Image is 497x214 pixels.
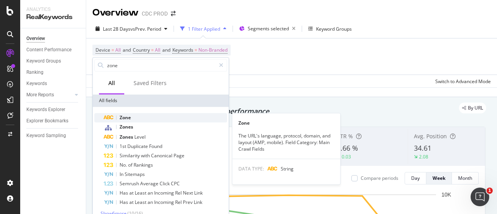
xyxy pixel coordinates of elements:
span: Rel [175,190,183,196]
span: Last 28 Days [103,26,130,32]
div: Week [433,175,445,181]
span: Canonical [151,152,174,159]
span: 0.66 % [337,143,358,153]
div: legacy label [459,103,486,113]
div: Explorer Bookmarks [26,117,68,125]
span: Similarity [120,152,141,159]
span: Page [174,152,184,159]
div: Switch to Advanced Mode [435,78,491,85]
div: Keywords [26,80,47,88]
span: an [148,199,154,205]
span: All [115,45,121,56]
button: 1 Filter Applied [177,23,229,35]
span: Click [160,180,171,187]
span: 1 [487,188,493,194]
div: Keyword Groups [26,57,61,65]
span: = [195,47,197,53]
span: vs Prev. Period [130,26,161,32]
div: Ranking [26,68,43,77]
div: RealKeywords [26,13,80,22]
div: All [108,79,115,87]
span: All [155,45,160,56]
span: Device [96,47,110,53]
div: 2.08 [419,153,428,160]
span: Segments selected [248,25,289,32]
a: Overview [26,35,80,43]
div: All fields [93,94,229,107]
a: Keywords [26,80,80,88]
span: Sitemaps [125,171,145,177]
a: Keyword Groups [26,57,80,65]
span: Zones [120,124,133,130]
a: Keyword Sampling [26,132,80,140]
span: = [151,47,154,53]
span: Country [133,47,150,53]
div: arrow-right-arrow-left [171,11,176,16]
div: Content Performance [26,46,71,54]
span: In [120,171,125,177]
span: with [141,152,151,159]
span: Next [183,190,194,196]
span: = [111,47,114,53]
span: and [123,47,131,53]
a: Keywords Explorer [26,106,80,114]
span: 34.61 [414,143,431,153]
span: No. [120,162,128,168]
span: Average [140,180,160,187]
iframe: Intercom live chat [471,188,489,206]
a: Content Performance [26,46,80,54]
button: Week [426,172,452,184]
button: Segments selected [236,23,299,35]
span: CTR % [337,132,353,140]
span: Has [120,199,129,205]
div: Keyword Groups [316,26,352,32]
a: More Reports [26,91,73,99]
a: Explorer Bookmarks [26,117,80,125]
span: Least [135,199,148,205]
span: Avg. Position [414,132,447,140]
div: 1 Filter Applied [188,26,220,32]
button: Switch to Advanced Mode [432,75,491,87]
div: Keywords Explorer [26,106,65,114]
span: Zone [120,114,131,121]
button: Last 28 DaysvsPrev. Period [92,23,170,35]
div: Analytics [26,6,80,13]
span: Level [134,134,146,140]
span: Prev [183,199,194,205]
span: 1st [120,143,127,150]
span: Duplicate [127,143,149,150]
div: Day [411,175,420,181]
span: By URL [468,106,483,110]
div: Overview [26,35,45,43]
a: Ranking [26,68,80,77]
button: Day [405,172,426,184]
span: at [129,190,135,196]
button: Month [452,172,479,184]
span: Link [194,199,202,205]
div: CDC PROD [142,10,168,17]
span: Non-Branded [198,45,228,56]
div: Month [458,175,472,181]
div: Saved Filters [134,79,167,87]
div: Zone [232,120,340,126]
div: More Reports [26,91,54,99]
span: Has [120,190,129,196]
span: CPC [171,180,180,187]
span: Least [135,190,148,196]
span: Rankings [134,162,153,168]
text: 10K [441,191,452,198]
span: Zones [120,134,134,140]
span: DATA TYPE: [238,165,264,172]
span: Semrush [120,180,140,187]
span: of [128,162,134,168]
button: Keyword Groups [305,23,355,35]
div: The URL's language, protocol, domain, and layout (AMP, mobile). Field Category: Main Crawl Fields [232,132,340,152]
span: an [148,190,154,196]
div: 0.03 [342,153,351,160]
input: Search by field name [106,59,215,71]
span: Link [194,190,203,196]
span: and [162,47,170,53]
span: String [281,165,294,172]
span: Incoming [154,199,175,205]
div: Overview [92,6,139,19]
